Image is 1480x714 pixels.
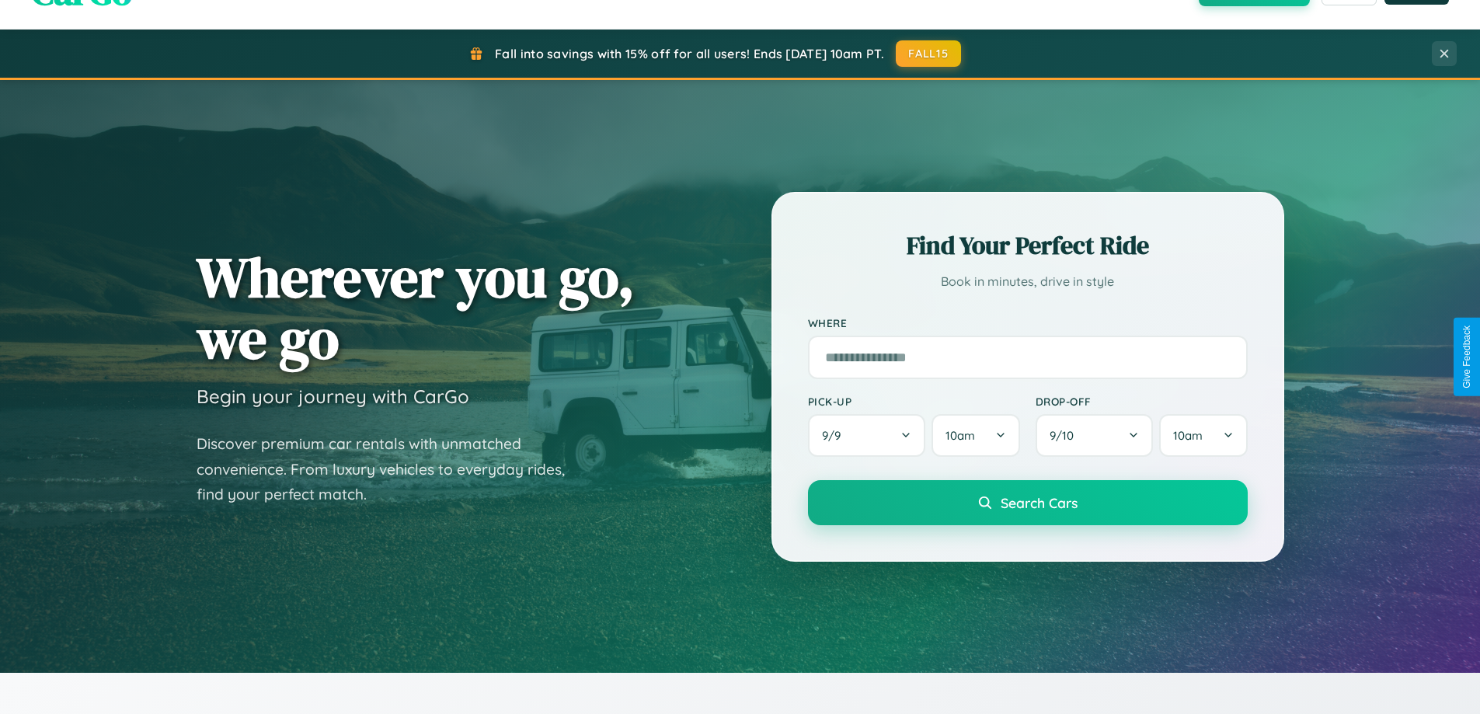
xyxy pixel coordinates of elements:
p: Discover premium car rentals with unmatched convenience. From luxury vehicles to everyday rides, ... [197,431,585,507]
h2: Find Your Perfect Ride [808,228,1248,263]
span: 9 / 9 [822,428,848,443]
button: FALL15 [896,40,961,67]
button: 10am [1159,414,1247,457]
div: Give Feedback [1461,326,1472,388]
button: 9/9 [808,414,926,457]
label: Where [808,316,1248,329]
label: Drop-off [1036,395,1248,408]
button: 9/10 [1036,414,1154,457]
span: 10am [1173,428,1203,443]
span: Fall into savings with 15% off for all users! Ends [DATE] 10am PT. [495,46,884,61]
p: Book in minutes, drive in style [808,270,1248,293]
span: 10am [945,428,975,443]
h1: Wherever you go, we go [197,246,635,369]
button: 10am [932,414,1019,457]
span: 9 / 10 [1050,428,1081,443]
label: Pick-up [808,395,1020,408]
button: Search Cars [808,480,1248,525]
span: Search Cars [1001,494,1078,511]
h3: Begin your journey with CarGo [197,385,469,408]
